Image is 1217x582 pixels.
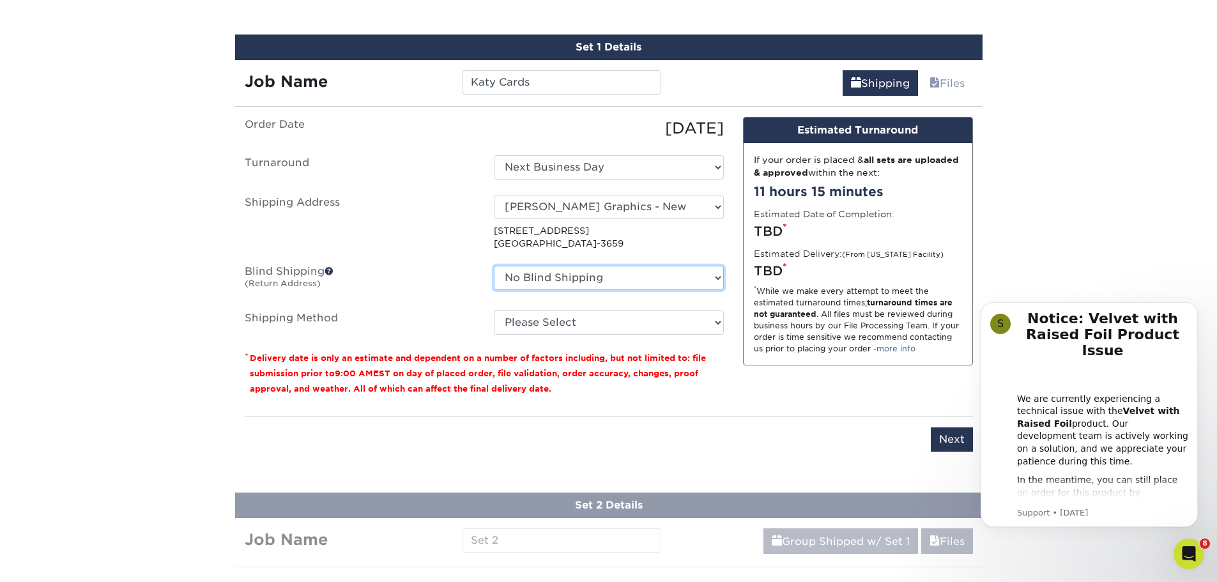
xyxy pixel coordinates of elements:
small: (From [US_STATE] Facility) [842,250,944,259]
a: more info [876,344,915,353]
label: Estimated Date of Completion: [754,208,894,220]
div: 11 hours 15 minutes [754,182,962,201]
iframe: Intercom live chat [1174,539,1204,569]
iframe: Google Customer Reviews [3,543,109,578]
div: Estimated Turnaround [744,118,972,143]
span: shipping [851,77,861,89]
input: Enter a job name [463,70,661,95]
div: While we make every attempt to meet the estimated turnaround times; . All files must be reviewed ... [754,286,962,355]
div: TBD [754,222,962,241]
span: 8 [1200,539,1210,549]
a: Files [921,70,973,96]
div: TBD [754,261,962,280]
a: Group Shipped w/ Set 1 [763,528,918,554]
div: [DATE] [484,117,733,140]
label: Shipping Address [235,195,484,250]
div: Set 1 Details [235,34,983,60]
small: Delivery date is only an estimate and dependent on a number of factors including, but not limited... [250,353,706,394]
input: Next [931,427,973,452]
span: 9:00 AM [335,369,373,378]
span: files [930,77,940,89]
p: [STREET_ADDRESS] [GEOGRAPHIC_DATA]-3659 [494,224,724,250]
strong: turnaround times are not guaranteed [754,298,953,319]
p: Message from Support, sent 3w ago [56,224,227,236]
iframe: Intercom notifications message [961,283,1217,548]
a: Files [921,528,973,554]
label: Shipping Method [235,310,484,335]
span: shipping [772,535,782,548]
strong: Job Name [245,72,328,91]
div: In the meantime, you can still place an order for this product by submitting a request through ou... [56,191,227,266]
label: Turnaround [235,155,484,180]
small: (Return Address) [245,279,321,288]
label: Blind Shipping [235,266,484,295]
div: If your order is placed & within the next: [754,153,962,180]
a: Shipping [843,70,918,96]
label: Estimated Delivery: [754,247,944,260]
span: files [930,535,940,548]
label: Order Date [235,117,484,140]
